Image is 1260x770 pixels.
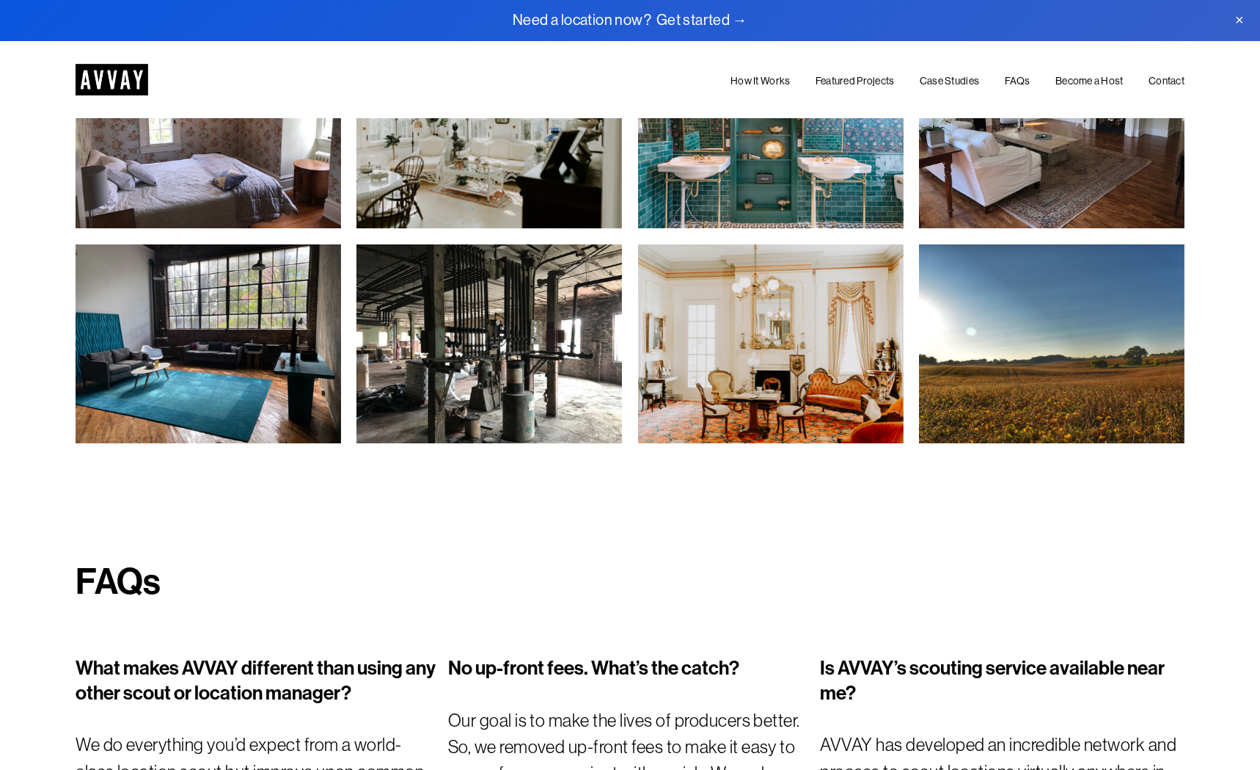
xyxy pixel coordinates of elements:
a: Become a Host [1055,73,1124,90]
h3: FAQs [76,561,1184,605]
a: Featured Projects [816,73,895,90]
img: 13.jpg [638,244,904,443]
img: 16.jpg [638,29,904,228]
a: Contact [1149,73,1184,90]
img: 10.jpeg [919,244,1184,443]
h4: Is AVVAY’s scouting service available near me? [820,656,1184,705]
img: 15.jpeg [76,29,341,228]
img: AVVAY - The First Nationwide Location Scouting Co. [76,64,148,95]
img: 5.jpeg [356,244,622,443]
a: Case Studies [920,73,979,90]
a: How It Works [730,73,790,90]
h4: No up-front fees. What’s the catch? [448,656,813,681]
img: 14.png [356,29,622,228]
a: FAQs [1005,73,1030,90]
h4: What makes AVVAY different than using any other scout or location manager? [76,656,440,705]
img: 11.jpg [76,244,341,443]
img: 1.jpeg [919,29,1184,228]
